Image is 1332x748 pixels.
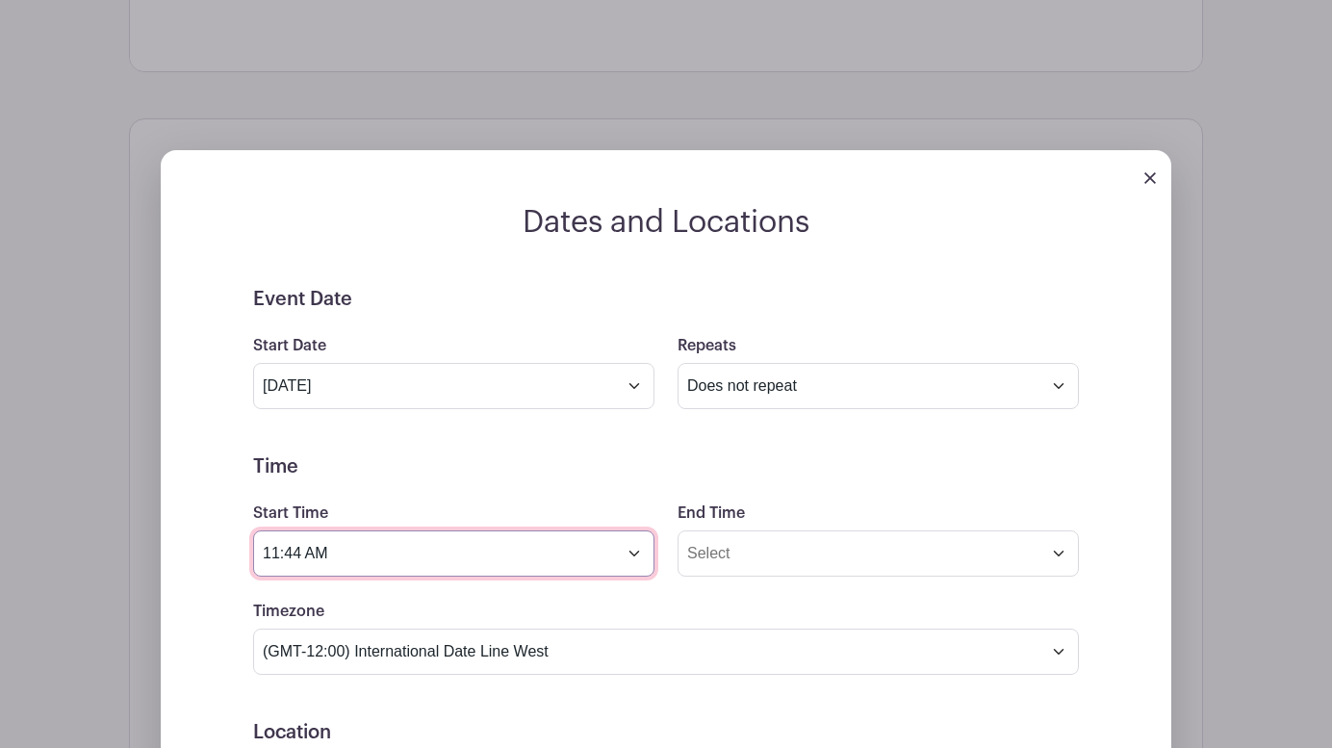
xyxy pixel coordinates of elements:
label: Start Date [253,337,326,355]
h5: Time [253,455,1079,478]
label: End Time [678,504,745,523]
label: Repeats [678,337,736,355]
h2: Dates and Locations [161,204,1171,241]
label: Start Time [253,504,328,523]
h5: Event Date [253,288,1079,311]
h5: Location [253,721,1079,744]
input: Select [253,363,654,409]
input: Select [253,530,654,577]
label: Timezone [253,603,324,621]
input: Select [678,530,1079,577]
img: close_button-5f87c8562297e5c2d7936805f587ecaba9071eb48480494691a3f1689db116b3.svg [1144,172,1156,184]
